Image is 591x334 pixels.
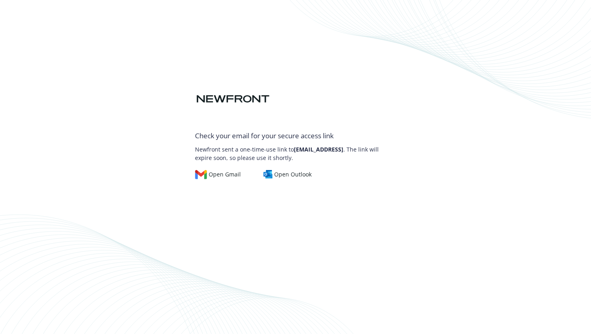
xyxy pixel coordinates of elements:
div: Open Outlook [263,170,312,179]
img: Newfront logo [195,92,271,106]
a: Open Outlook [263,170,318,179]
img: outlook-logo.svg [263,170,273,179]
img: gmail-logo.svg [195,170,207,179]
a: Open Gmail [195,170,247,179]
b: [EMAIL_ADDRESS] [294,145,343,153]
div: Check your email for your secure access link [195,131,396,141]
p: Newfront sent a one-time-use link to . The link will expire soon, so please use it shortly. [195,141,396,162]
div: Open Gmail [195,170,241,179]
